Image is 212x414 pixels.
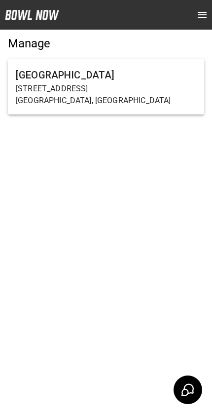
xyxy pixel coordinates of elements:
[5,10,59,20] img: logo
[16,83,196,95] p: [STREET_ADDRESS]
[8,36,204,51] h5: Manage
[16,67,196,83] h6: [GEOGRAPHIC_DATA]
[16,95,196,107] p: [GEOGRAPHIC_DATA], [GEOGRAPHIC_DATA]
[192,5,212,25] button: open drawer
